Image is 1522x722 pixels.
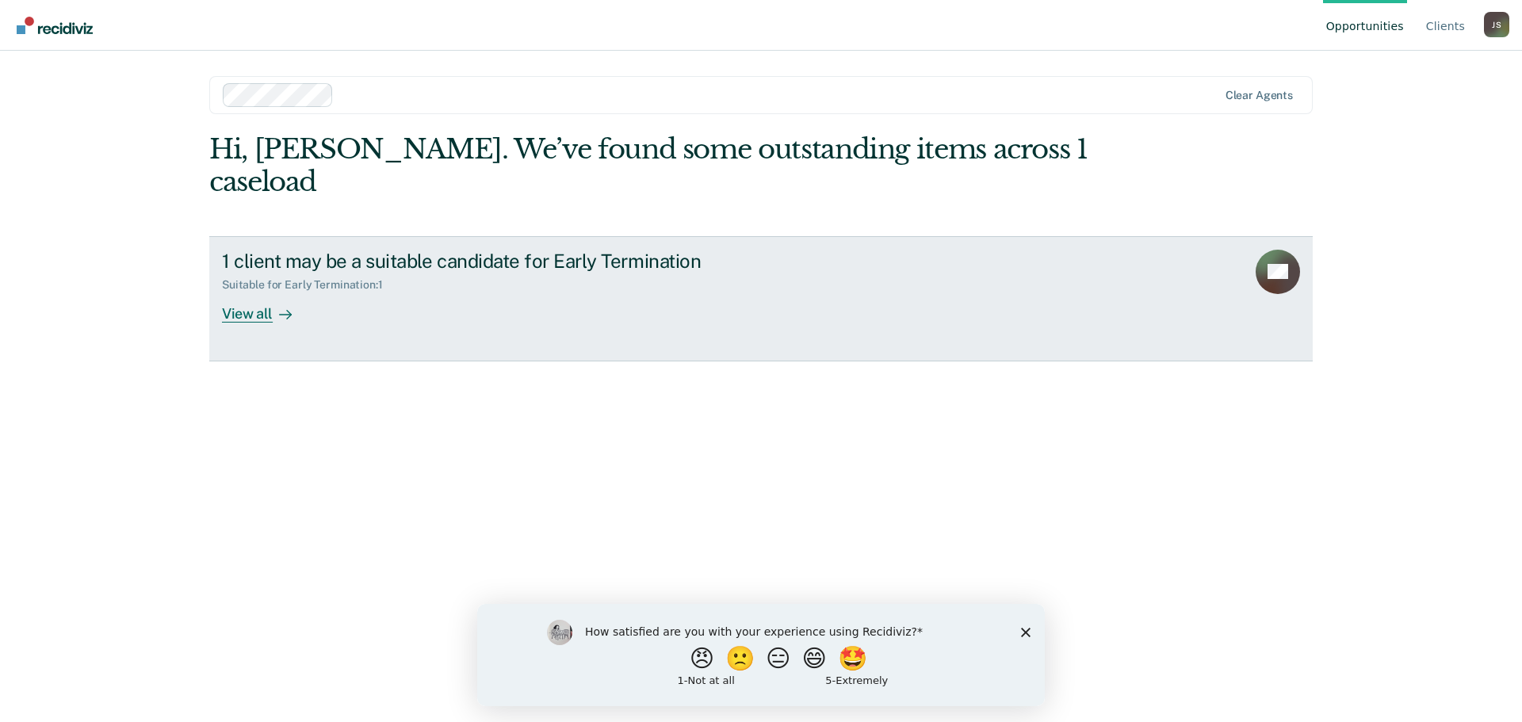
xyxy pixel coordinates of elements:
div: Clear agents [1226,89,1293,102]
div: Hi, [PERSON_NAME]. We’ve found some outstanding items across 1 caseload [209,133,1092,198]
div: J S [1484,12,1509,37]
div: Suitable for Early Termination : 1 [222,278,396,292]
a: 1 client may be a suitable candidate for Early TerminationSuitable for Early Termination:1View all [209,236,1313,361]
div: 1 client may be a suitable candidate for Early Termination [222,250,778,273]
button: Profile dropdown button [1484,12,1509,37]
iframe: Survey by Kim from Recidiviz [477,604,1045,706]
img: Recidiviz [17,17,93,34]
div: View all [222,292,311,323]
